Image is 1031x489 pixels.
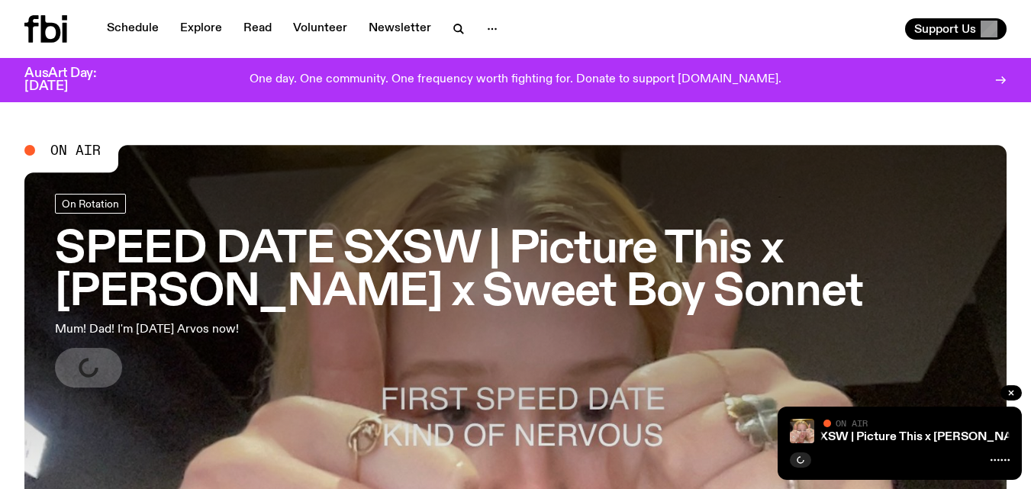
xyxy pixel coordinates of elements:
span: On Air [836,418,868,428]
p: Mum! Dad! I'm [DATE] Arvos now! [55,320,446,339]
span: On Air [50,143,101,157]
a: Read [234,18,281,40]
a: Schedule [98,18,168,40]
button: Support Us [905,18,1007,40]
a: Volunteer [284,18,356,40]
a: SPEED DATE SXSW | Picture This x [PERSON_NAME] x Sweet Boy SonnetMum! Dad! I'm [DATE] Arvos now! [55,194,976,388]
h3: SPEED DATE SXSW | Picture This x [PERSON_NAME] x Sweet Boy Sonnet [55,229,976,314]
p: One day. One community. One frequency worth fighting for. Donate to support [DOMAIN_NAME]. [250,73,781,87]
span: Support Us [914,22,976,36]
span: On Rotation [62,198,119,209]
a: Explore [171,18,231,40]
h3: AusArt Day: [DATE] [24,67,122,93]
a: On Rotation [55,194,126,214]
a: Newsletter [359,18,440,40]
